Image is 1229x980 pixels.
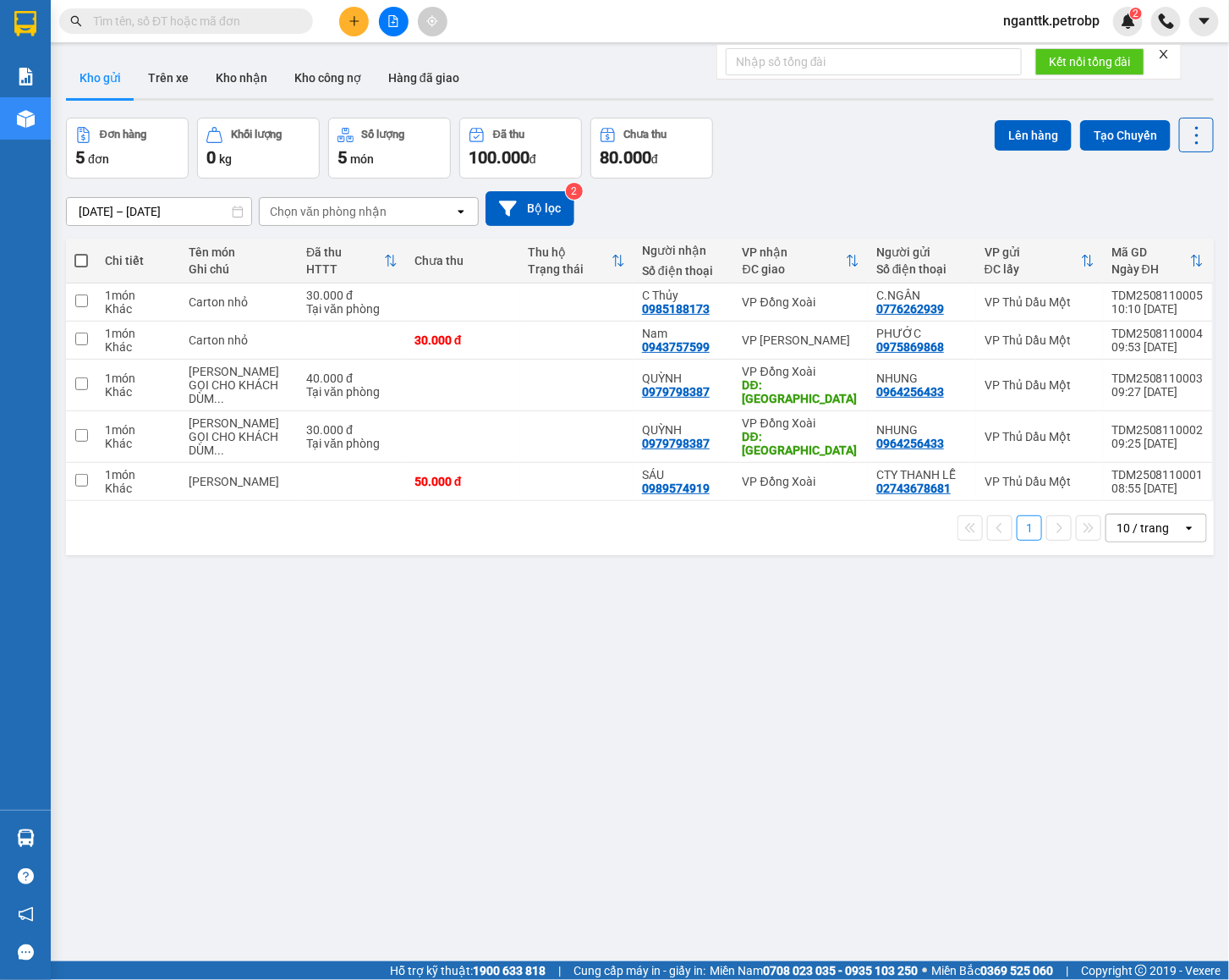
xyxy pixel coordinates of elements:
[642,482,710,495] div: 0989574919
[459,118,582,179] button: Đã thu100.000đ
[66,58,134,98] button: Kho gửi
[375,58,473,98] button: Hàng đã giao
[105,340,172,354] div: Khác
[520,239,634,284] th: Toggle SortBy
[980,964,1053,977] strong: 0369 525 060
[529,152,536,166] span: đ
[763,964,918,977] strong: 0708 023 035 - 0935 103 250
[189,262,289,276] div: Ghi chú
[339,7,369,36] button: plus
[590,118,713,179] button: Chưa thu80.000đ
[1111,340,1204,354] div: 09:53 [DATE]
[105,437,172,450] div: Khác
[922,967,927,974] span: ⚪️
[214,392,224,405] span: ...
[348,15,360,27] span: plus
[734,239,868,284] th: Toggle SortBy
[743,378,859,405] div: DĐ: CHỢ TÂN TIÊN
[876,468,968,482] div: CTY THANH LỄ
[105,289,172,302] div: 1 món
[642,340,710,354] div: 0943757599
[105,302,172,316] div: Khác
[219,152,232,166] span: kg
[1197,14,1212,29] span: caret-down
[985,262,1081,276] div: ĐC lấy
[379,7,409,36] button: file-add
[105,423,172,437] div: 1 món
[298,239,406,284] th: Toggle SortBy
[306,245,384,259] div: Đã thu
[414,475,512,488] div: 50.000 đ
[642,289,726,302] div: C Thủy
[985,430,1095,443] div: VP Thủ Dầu Một
[985,378,1095,392] div: VP Thủ Dầu Một
[134,58,202,98] button: Trên xe
[350,152,374,166] span: món
[306,423,398,437] div: 30.000 đ
[1111,437,1204,450] div: 09:25 [DATE]
[1117,520,1169,537] div: 10 / trang
[306,437,398,450] div: Tại văn phòng
[1103,239,1212,284] th: Toggle SortBy
[75,147,85,168] span: 5
[743,295,859,309] div: VP Đồng Xoài
[1017,515,1042,541] button: 1
[362,129,405,140] div: Số lượng
[18,944,34,961] span: message
[642,385,710,399] div: 0979798387
[624,129,667,140] div: Chưa thu
[231,129,283,140] div: Khối lượng
[337,147,347,168] span: 5
[876,340,944,354] div: 0975869868
[414,254,512,267] div: Chưa thu
[876,372,968,385] div: NHUNG
[1111,372,1204,385] div: TDM2508110003
[985,295,1095,309] div: VP Thủ Dầu Một
[189,333,289,347] div: Carton nhỏ
[1135,965,1147,977] span: copyright
[990,10,1113,31] span: nganttk.petrobp
[1111,289,1204,302] div: TDM2508110005
[642,264,726,278] div: Số điện thoại
[876,327,968,340] div: PHƯỚC
[743,365,859,378] div: VP Đồng Xoài
[414,333,512,347] div: 30.000 đ
[642,468,726,482] div: SÁU
[743,475,859,488] div: VP Đồng Xoài
[17,68,35,85] img: solution-icon
[743,262,846,276] div: ĐC giao
[306,372,398,385] div: 40.000 đ
[306,289,398,302] div: 30.000 đ
[566,183,583,200] sup: 2
[1111,327,1204,340] div: TDM2508110004
[1049,52,1131,71] span: Kết nối tổng đài
[486,191,574,226] button: Bộ lọc
[270,203,387,220] div: Chọn văn phòng nhận
[70,15,82,27] span: search
[17,110,35,128] img: warehouse-icon
[1158,48,1170,60] span: close
[14,11,36,36] img: logo-vxr
[1111,482,1204,495] div: 08:55 [DATE]
[642,244,726,257] div: Người nhận
[473,964,546,977] strong: 1900 633 818
[1121,14,1136,29] img: icon-new-feature
[558,961,561,980] span: |
[18,906,34,922] span: notification
[281,58,375,98] button: Kho công nợ
[189,416,289,430] div: Bánh Tráng
[743,416,859,430] div: VP Đồng Xoài
[17,829,35,847] img: warehouse-icon
[876,423,968,437] div: NHUNG
[985,245,1081,259] div: VP gửi
[66,118,189,179] button: Đơn hàng5đơn
[642,302,710,316] div: 0985188173
[189,378,289,405] div: GỌI CHO KHÁCH DÙM EM
[189,365,289,378] div: Bánh Tráng
[426,15,438,27] span: aim
[1111,262,1190,276] div: Ngày ĐH
[202,58,281,98] button: Kho nhận
[306,262,384,276] div: HTTT
[1080,120,1171,151] button: Tạo Chuyến
[600,147,651,168] span: 80.000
